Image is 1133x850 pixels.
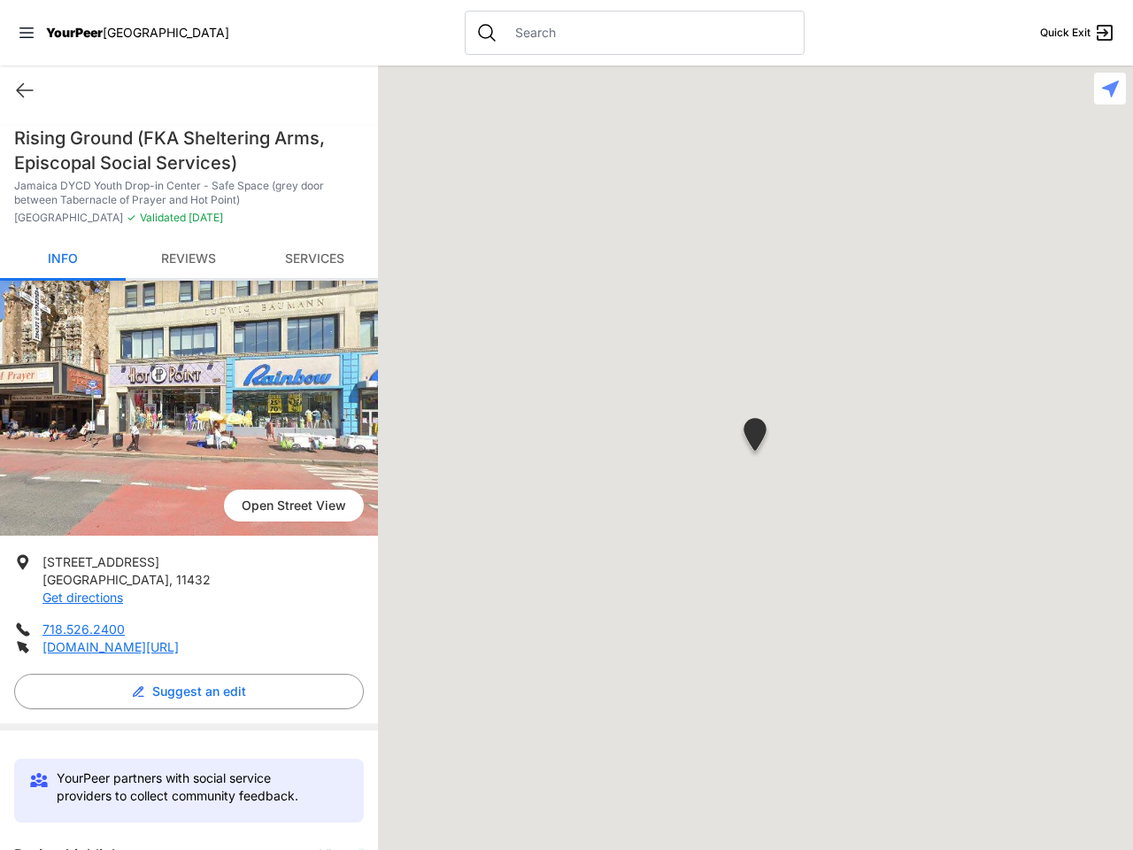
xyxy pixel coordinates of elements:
span: Open Street View [224,490,364,522]
h1: Rising Ground (FKA Sheltering Arms, Episcopal Social Services) [14,126,364,175]
a: Quick Exit [1040,22,1115,43]
a: YourPeer[GEOGRAPHIC_DATA] [46,27,229,38]
span: YourPeer [46,25,103,40]
a: Get directions [42,590,123,605]
a: [DOMAIN_NAME][URL] [42,639,179,654]
span: [DATE] [186,211,223,224]
span: 11432 [176,572,211,587]
a: 718.526.2400 [42,622,125,637]
span: Quick Exit [1040,26,1091,40]
span: ✓ [127,211,136,225]
span: [GEOGRAPHIC_DATA] [103,25,229,40]
span: , [169,572,173,587]
input: Search [505,24,793,42]
span: [GEOGRAPHIC_DATA] [14,211,123,225]
p: Jamaica DYCD Youth Drop-in Center - Safe Space (grey door between Tabernacle of Prayer and Hot Po... [14,179,364,207]
span: [GEOGRAPHIC_DATA] [42,572,169,587]
a: Reviews [126,239,251,281]
span: Suggest an edit [152,683,246,700]
a: Services [251,239,377,281]
button: Suggest an edit [14,674,364,709]
span: Validated [140,211,186,224]
span: [STREET_ADDRESS] [42,554,159,569]
div: Jamaica DYCD Youth Drop-in Center - Safe Space (grey door between Tabernacle of Prayer and Hot Po... [740,418,770,458]
p: YourPeer partners with social service providers to collect community feedback. [57,769,328,805]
